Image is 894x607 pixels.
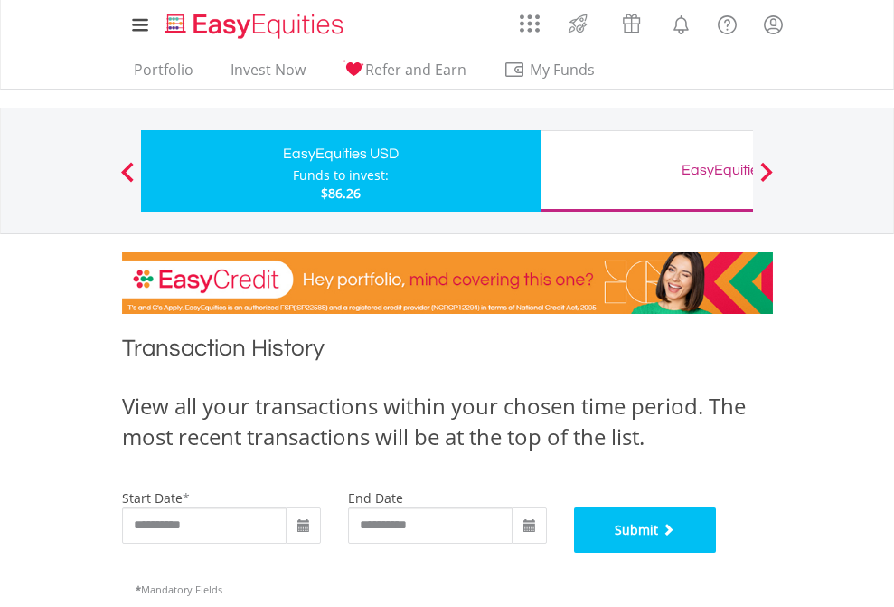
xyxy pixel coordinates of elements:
span: $86.26 [321,185,361,202]
a: My Profile [750,5,796,44]
span: My Funds [503,58,622,81]
a: AppsGrid [508,5,551,33]
h1: Transaction History [122,332,773,373]
img: vouchers-v2.svg [616,9,646,38]
a: FAQ's and Support [704,5,750,41]
img: EasyCredit Promotion Banner [122,252,773,314]
button: Previous [109,171,146,189]
span: Refer and Earn [365,60,466,80]
a: Refer and Earn [335,61,474,89]
label: end date [348,489,403,507]
a: Portfolio [127,61,201,89]
img: grid-menu-icon.svg [520,14,540,33]
span: Mandatory Fields [136,583,222,596]
div: Funds to invest: [293,166,389,185]
a: Vouchers [605,5,658,38]
img: EasyEquities_Logo.png [162,11,351,41]
button: Submit [574,507,717,553]
a: Invest Now [223,61,313,89]
div: View all your transactions within your chosen time period. The most recent transactions will be a... [122,391,773,453]
div: EasyEquities USD [152,141,530,166]
button: Next [748,171,785,189]
label: start date [122,489,183,507]
a: Notifications [658,5,704,41]
img: thrive-v2.svg [563,9,593,38]
a: Home page [158,5,351,41]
